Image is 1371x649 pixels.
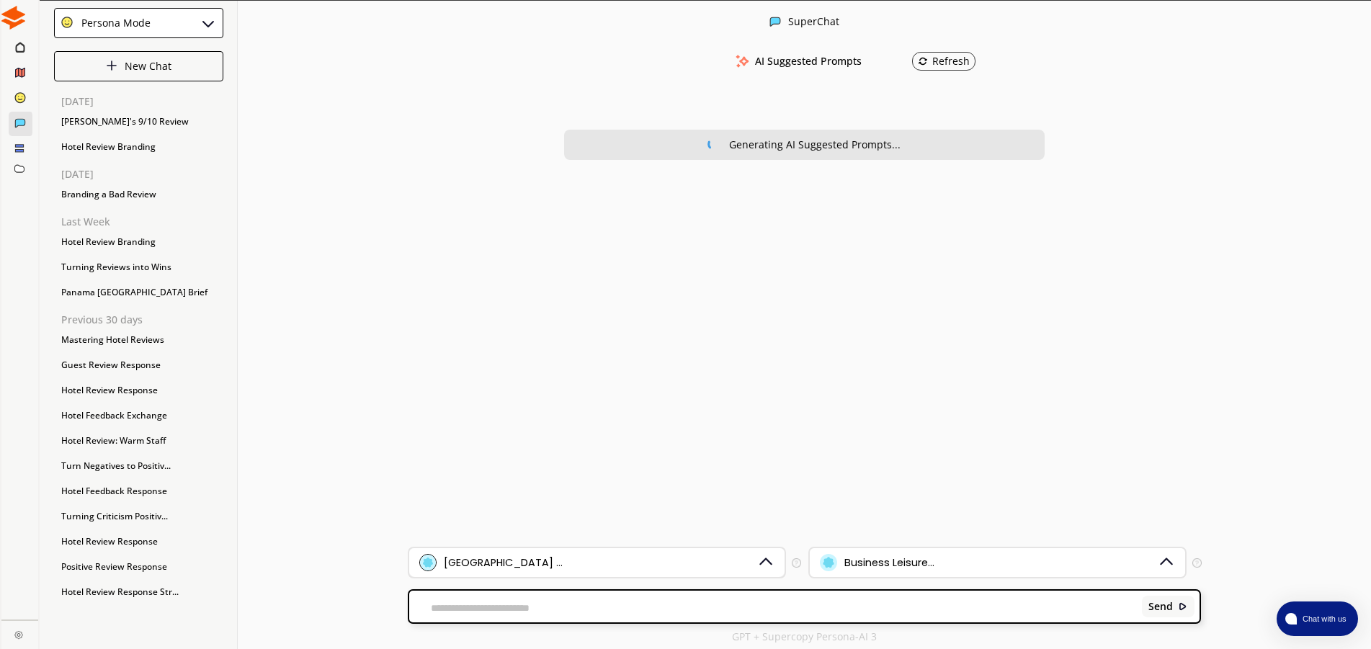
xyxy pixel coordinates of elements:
[54,480,223,502] div: Hotel Feedback Response
[1,620,38,645] a: Close
[755,50,862,72] h3: AI Suggested Prompts
[54,256,223,278] div: Turning Reviews into Wins
[54,581,223,603] div: Hotel Review Response Str...
[54,354,223,376] div: Guest Review Response
[1148,601,1173,612] b: Send
[729,139,901,151] div: Generating AI Suggested Prompts...
[769,16,781,27] img: Close
[54,531,223,552] div: Hotel Review Response
[1192,558,1202,568] img: Tooltip Icon
[419,554,437,571] img: Brand Icon
[1178,601,1188,612] img: Close
[844,557,934,568] div: Business Leisure...
[733,55,751,68] img: AI Suggested Prompts
[61,216,223,228] p: Last Week
[756,553,775,572] img: Dropdown Icon
[732,631,877,643] p: GPT + Supercopy Persona-AI 3
[1297,613,1349,625] span: Chat with us
[444,557,563,568] div: [GEOGRAPHIC_DATA] ...
[61,96,223,107] p: [DATE]
[61,169,223,180] p: [DATE]
[54,329,223,351] div: Mastering Hotel Reviews
[106,60,117,71] img: Close
[54,556,223,578] div: Positive Review Response
[54,506,223,527] div: Turning Criticism Positiv...
[1277,601,1358,636] button: atlas-launcher
[200,14,217,32] img: Close
[125,61,171,72] p: New Chat
[918,55,970,67] div: Refresh
[61,314,223,326] p: Previous 30 days
[54,607,223,628] div: Mastering Positive Review...
[54,430,223,452] div: Hotel Review: Warm Staff
[14,630,23,639] img: Close
[707,138,720,151] img: Close
[54,380,223,401] div: Hotel Review Response
[54,231,223,253] div: Hotel Review Branding
[820,554,837,571] img: Audience Icon
[918,56,928,66] img: Refresh
[1,6,25,30] img: Close
[54,184,223,205] div: Branding a Bad Review
[61,16,73,29] img: Close
[54,111,223,133] div: [PERSON_NAME]'s 9/10 Review
[792,558,801,568] img: Tooltip Icon
[54,136,223,158] div: Hotel Review Branding
[54,405,223,426] div: Hotel Feedback Exchange
[76,17,151,29] div: Persona Mode
[54,282,223,303] div: Panama [GEOGRAPHIC_DATA] Brief
[788,16,839,30] div: SuperChat
[54,455,223,477] div: Turn Negatives to Positiv...
[1156,553,1175,572] img: Dropdown Icon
